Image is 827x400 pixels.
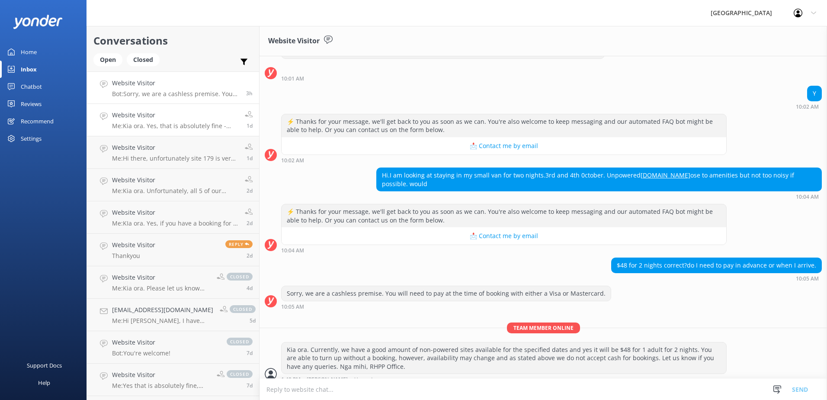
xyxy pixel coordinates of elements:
p: Thankyou [112,252,155,260]
strong: 10:04 AM [796,194,819,200]
div: Chatbot [21,78,42,95]
div: Sep 11 2025 10:05am (UTC +12:00) Pacific/Auckland [611,275,822,281]
div: ⚡ Thanks for your message, we'll get back to you as soon as we can. You're also welcome to keep m... [282,114,726,137]
span: Sep 06 2025 10:04am (UTC +12:00) Pacific/Auckland [250,317,256,324]
div: Sep 11 2025 10:01am (UTC +12:00) Pacific/Auckland [281,75,605,81]
div: Settings [21,130,42,147]
div: Sep 11 2025 10:04am (UTC +12:00) Pacific/Auckland [281,247,727,253]
h4: Website Visitor [112,175,238,185]
span: Sep 09 2025 04:41pm (UTC +12:00) Pacific/Auckland [247,155,253,162]
span: • Unread [351,377,372,382]
div: Home [21,43,37,61]
span: Sep 06 2025 05:18pm (UTC +12:00) Pacific/Auckland [247,284,253,292]
span: Team member online [507,323,580,333]
div: Y [808,86,821,101]
div: Sep 11 2025 10:05am (UTC +12:00) Pacific/Auckland [281,303,611,310]
p: Me: KIa ora. Yes, if you have a booking for a Group Lodge (triple or quad) there is a parking spa... [112,219,238,227]
span: closed [227,273,253,281]
a: Website VisitorMe:Yes that is absolutely fine, depending on availability. Just give us a call or ... [87,364,259,396]
span: Reply [225,240,253,248]
span: closed [227,370,253,378]
strong: 10:02 AM [796,104,819,110]
strong: 1:40 PM [281,377,301,382]
button: 📩 Contact me by email [282,137,726,155]
strong: 10:01 AM [281,76,304,81]
h4: Website Visitor [112,370,210,380]
a: Website VisitorMe:Hi there, unfortunately site 179 is very popular and not available at all until... [87,136,259,169]
h4: [EMAIL_ADDRESS][DOMAIN_NAME] [112,305,213,315]
div: Sep 11 2025 10:02am (UTC +12:00) Pacific/Auckland [796,103,822,110]
div: Sorry, we are a cashless premise. You will need to pay at the time of booking with either a Visa ... [282,286,611,301]
h3: Website Visitor [268,35,320,47]
a: Open [93,55,127,64]
div: Hi.I am looking at staying in my small van for two nights.3rd and 4th 0ctober. Unpowered ose to a... [377,168,821,191]
div: Kia ora. Currently, we have a good amount of non-powered sites available for the specified dates ... [282,342,726,374]
div: Reviews [21,95,42,113]
div: Sep 11 2025 01:40pm (UTC +12:00) Pacific/Auckland [281,376,727,382]
span: closed [230,305,256,313]
div: Sep 11 2025 10:02am (UTC +12:00) Pacific/Auckland [281,157,727,163]
a: Website VisitorBot:Sorry, we are a cashless premise. You will need to pay at the time of booking ... [87,71,259,104]
a: Website VisitorMe:KIa ora. Yes, if you have a booking for a Group Lodge (triple or quad) there is... [87,201,259,234]
a: Website VisitorMe:Kia ora. Unfortunately, all 5 of our Tourist Flats are fully booked. Let us kno... [87,169,259,201]
span: Sep 08 2025 04:28pm (UTC +12:00) Pacific/Auckland [247,252,253,259]
p: Me: Yes that is absolutely fine, depending on availability. Just give us a call or send us an ema... [112,382,210,390]
div: Support Docs [27,357,62,374]
a: [DOMAIN_NAME] [641,171,690,179]
span: Sep 09 2025 11:50am (UTC +12:00) Pacific/Auckland [247,187,253,194]
div: ⚡ Thanks for your message, we'll get back to you as soon as we can. You're also welcome to keep m... [282,204,726,227]
div: Open [93,53,122,66]
a: Website VisitorMe:Kia ora. Yes, that is absolutely fine - notify us via phone or email and we wil... [87,104,259,136]
p: Bot: Sorry, we are a cashless premise. You will need to pay at the time of booking with either a ... [112,90,240,98]
h4: Website Visitor [112,240,155,250]
span: Sep 11 2025 10:05am (UTC +12:00) Pacific/Auckland [246,90,253,97]
h4: Website Visitor [112,143,238,152]
p: Me: Kia ora. Please let us know which dates you are wanting the Tourist Flat. Nga mihi, RHPP Office. [112,284,210,292]
h4: Website Visitor [112,208,238,217]
a: Closed [127,55,164,64]
strong: 10:05 AM [281,304,304,310]
a: Website VisitorBot:You're welcome!closed7d [87,331,259,364]
img: yonder-white-logo.png [13,15,63,29]
span: Sep 10 2025 11:13am (UTC +12:00) Pacific/Auckland [247,122,253,129]
p: Me: Kia ora. Unfortunately, all 5 of our Tourist Flats are fully booked. Let us know if you have ... [112,187,238,195]
button: 📩 Contact me by email [282,227,726,245]
span: Sep 09 2025 11:48am (UTC +12:00) Pacific/Auckland [247,219,253,227]
h4: Website Visitor [112,110,238,120]
p: Me: Hi [PERSON_NAME], I have seen your bookings you are trying to make for next weekend. If you c... [112,317,213,325]
a: [EMAIL_ADDRESS][DOMAIN_NAME]Me:Hi [PERSON_NAME], I have seen your bookings you are trying to make... [87,299,259,331]
span: [PERSON_NAME] [307,377,348,382]
div: Inbox [21,61,37,78]
span: Sep 04 2025 12:57pm (UTC +12:00) Pacific/Auckland [247,349,253,357]
strong: 10:04 AM [281,248,304,253]
a: Website VisitorThankyouReply2d [87,234,259,266]
strong: 10:05 AM [796,276,819,281]
p: Bot: You're welcome! [112,349,170,357]
div: Closed [127,53,160,66]
span: closed [227,338,253,345]
strong: 10:02 AM [281,158,304,163]
h2: Conversations [93,32,253,49]
h4: Website Visitor [112,78,240,88]
p: Me: Hi there, unfortunately site 179 is very popular and not available at all until [DATE]. [112,155,238,162]
a: Website VisitorMe:Kia ora. Please let us know which dates you are wanting the Tourist Flat. Nga m... [87,266,259,299]
div: $48 for 2 nights correct?do I need to pay in advance or when I arrive. [612,258,821,273]
div: Sep 11 2025 10:04am (UTC +12:00) Pacific/Auckland [376,194,822,200]
div: Help [38,374,50,391]
p: Me: Kia ora. Yes, that is absolutely fine - notify us via phone or email and we will update your ... [112,122,238,130]
div: Recommend [21,113,54,130]
h4: Website Visitor [112,338,170,347]
h4: Website Visitor [112,273,210,282]
span: Sep 04 2025 11:35am (UTC +12:00) Pacific/Auckland [247,382,253,389]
